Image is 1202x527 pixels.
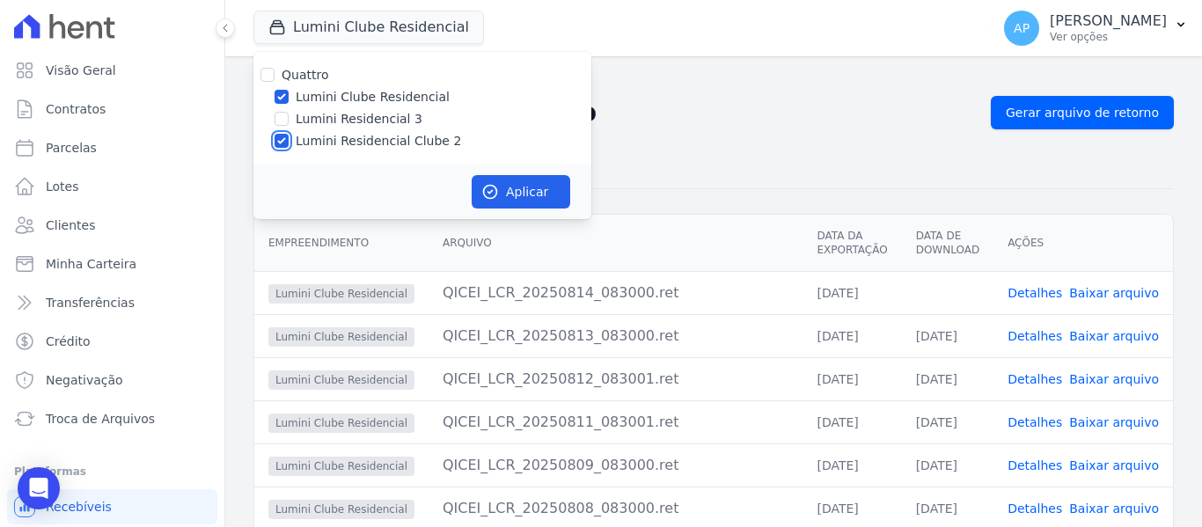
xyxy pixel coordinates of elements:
th: Arquivo [429,215,803,272]
a: Baixar arquivo [1069,329,1159,343]
a: Baixar arquivo [1069,372,1159,386]
a: Detalhes [1008,372,1062,386]
span: Recebíveis [46,498,112,516]
td: [DATE] [803,271,901,314]
td: [DATE] [902,400,993,443]
span: Lumini Clube Residencial [268,500,414,519]
label: Lumini Residencial 3 [296,110,422,128]
span: Lotes [46,178,79,195]
a: Detalhes [1008,286,1062,300]
a: Crédito [7,324,217,359]
th: Data de Download [902,215,993,272]
div: QICEI_LCR_20250811_083001.ret [443,412,789,433]
div: QICEI_LCR_20250812_083001.ret [443,369,789,390]
span: Visão Geral [46,62,116,79]
a: Lotes [7,169,217,204]
a: Detalhes [1008,329,1062,343]
button: Aplicar [472,175,570,209]
a: Transferências [7,285,217,320]
span: Troca de Arquivos [46,410,155,428]
button: Lumini Clube Residencial [253,11,484,44]
label: Quattro [282,68,328,82]
span: Gerar arquivo de retorno [1006,104,1159,121]
div: QICEI_LCR_20250814_083000.ret [443,282,789,304]
th: Empreendimento [254,215,429,272]
span: Negativação [46,371,123,389]
a: Troca de Arquivos [7,401,217,436]
p: [PERSON_NAME] [1050,12,1167,30]
nav: Breadcrumb [253,70,1174,89]
h2: Exportações de Retorno [253,97,977,128]
label: Lumini Clube Residencial [296,88,450,106]
span: Contratos [46,100,106,118]
td: [DATE] [803,357,901,400]
a: Parcelas [7,130,217,165]
span: Lumini Clube Residencial [268,414,414,433]
td: [DATE] [902,443,993,487]
div: Open Intercom Messenger [18,467,60,509]
div: QICEI_LCR_20250808_083000.ret [443,498,789,519]
td: [DATE] [902,314,993,357]
div: QICEI_LCR_20250809_083000.ret [443,455,789,476]
label: Lumini Residencial Clube 2 [296,132,461,150]
span: Transferências [46,294,135,311]
a: Recebíveis [7,489,217,524]
span: Lumini Clube Residencial [268,457,414,476]
a: Visão Geral [7,53,217,88]
div: Plataformas [14,461,210,482]
th: Ações [993,215,1173,272]
a: Baixar arquivo [1069,458,1159,472]
span: Minha Carteira [46,255,136,273]
a: Detalhes [1008,458,1062,472]
th: Data da Exportação [803,215,901,272]
td: [DATE] [803,443,901,487]
a: Baixar arquivo [1069,286,1159,300]
a: Contratos [7,91,217,127]
div: QICEI_LCR_20250813_083000.ret [443,326,789,347]
td: [DATE] [803,314,901,357]
a: Detalhes [1008,501,1062,516]
span: Lumini Clube Residencial [268,284,414,304]
td: [DATE] [803,400,901,443]
a: Minha Carteira [7,246,217,282]
span: Parcelas [46,139,97,157]
span: Clientes [46,216,95,234]
td: [DATE] [902,357,993,400]
a: Clientes [7,208,217,243]
span: Lumini Clube Residencial [268,370,414,390]
a: Baixar arquivo [1069,415,1159,429]
a: Baixar arquivo [1069,501,1159,516]
span: Crédito [46,333,91,350]
a: Gerar arquivo de retorno [991,96,1174,129]
span: AP [1014,22,1030,34]
a: Detalhes [1008,415,1062,429]
span: Lumini Clube Residencial [268,327,414,347]
button: AP [PERSON_NAME] Ver opções [990,4,1202,53]
a: Negativação [7,362,217,398]
p: Ver opções [1050,30,1167,44]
